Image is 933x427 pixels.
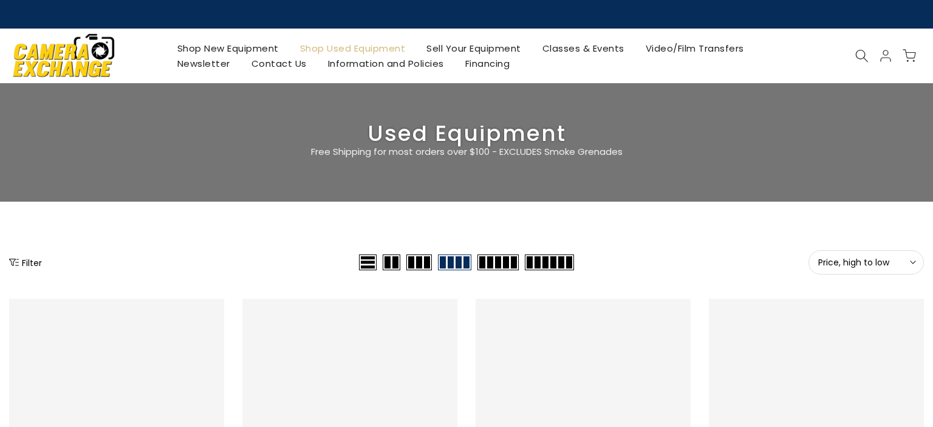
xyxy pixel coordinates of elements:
[166,56,241,71] a: Newsletter
[239,145,694,159] p: Free Shipping for most orders over $100 - EXCLUDES Smoke Grenades
[241,56,317,71] a: Contact Us
[808,250,924,275] button: Price, high to low
[531,41,635,56] a: Classes & Events
[9,126,924,142] h3: Used Equipment
[166,41,289,56] a: Shop New Equipment
[416,41,532,56] a: Sell Your Equipment
[818,257,914,268] span: Price, high to low
[9,256,42,268] button: Show filters
[317,56,454,71] a: Information and Policies
[635,41,754,56] a: Video/Film Transfers
[454,56,521,71] a: Financing
[289,41,416,56] a: Shop Used Equipment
